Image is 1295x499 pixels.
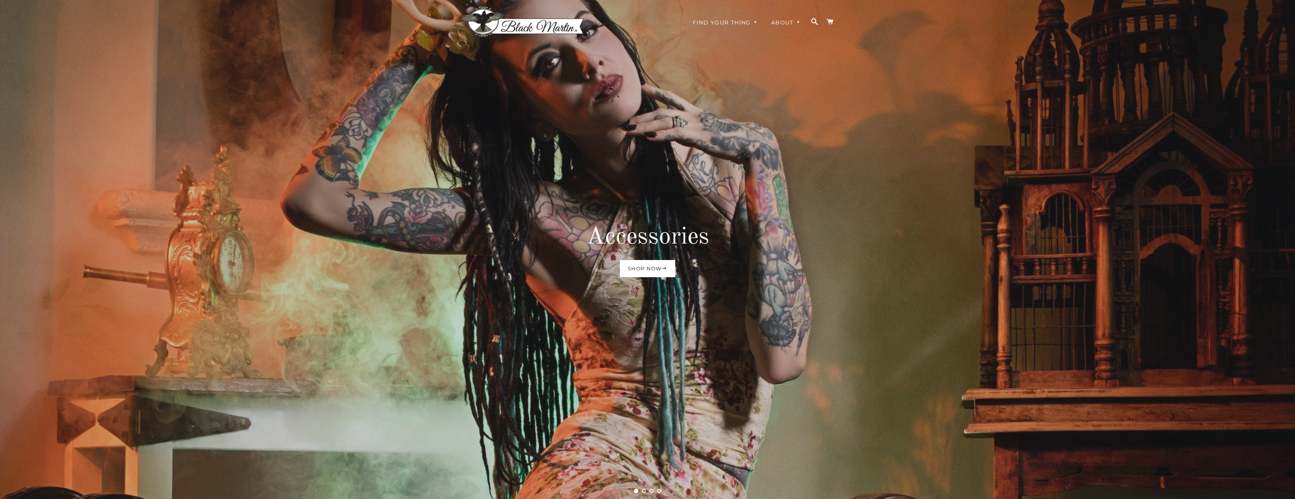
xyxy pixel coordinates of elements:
[648,487,655,495] button: 3
[765,13,807,33] a: About
[57,222,1238,252] h2: Accessories
[620,260,675,277] a: Shop now
[632,487,640,495] button: 1
[655,487,663,495] button: 4
[640,487,648,495] button: 2
[459,6,585,38] img: Black Martin
[687,13,764,33] a: Find Your Thing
